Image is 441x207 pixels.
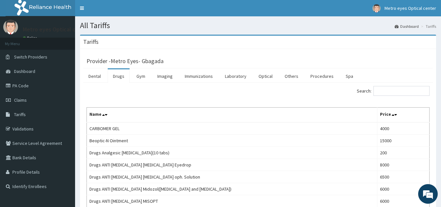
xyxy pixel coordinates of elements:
[253,69,278,83] a: Optical
[373,86,430,96] input: Search:
[131,69,150,83] a: Gym
[83,69,106,83] a: Dental
[14,54,47,60] span: Switch Providers
[372,4,381,12] img: User Image
[87,58,164,64] h3: Provider - Metro Eyes- Gbagada
[87,122,377,135] td: CARBOMER GEL
[83,39,99,45] h3: Tariffs
[377,171,430,183] td: 6500
[180,69,218,83] a: Immunizations
[87,159,377,171] td: Drugs ANTI [MEDICAL_DATA] [MEDICAL_DATA] Eyedrop
[305,69,339,83] a: Procedures
[14,97,27,103] span: Claims
[377,183,430,195] td: 6000
[87,147,377,159] td: Drugs Analgesic [MEDICAL_DATA](10 tabs)
[23,36,39,40] a: Online
[3,20,18,34] img: User Image
[152,69,178,83] a: Imaging
[220,69,252,83] a: Laboratory
[395,24,419,29] a: Dashboard
[87,183,377,195] td: Drugs ANTI [MEDICAL_DATA] Midozol([MEDICAL_DATA] and [MEDICAL_DATA])
[377,108,430,123] th: Price
[87,135,377,147] td: Beoptic-N Ointment
[87,108,377,123] th: Name
[23,26,90,32] p: Metro eyes Optical center
[340,69,358,83] a: Spa
[377,122,430,135] td: 4000
[419,24,436,29] li: Tariffs
[377,159,430,171] td: 8000
[385,5,436,11] span: Metro eyes Optical center
[357,86,430,96] label: Search:
[377,147,430,159] td: 200
[80,21,436,30] h1: All Tariffs
[14,68,35,74] span: Dashboard
[377,135,430,147] td: 15000
[87,171,377,183] td: Drugs ANTI [MEDICAL_DATA] [MEDICAL_DATA] oph. Solution
[108,69,130,83] a: Drugs
[279,69,304,83] a: Others
[14,112,26,117] span: Tariffs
